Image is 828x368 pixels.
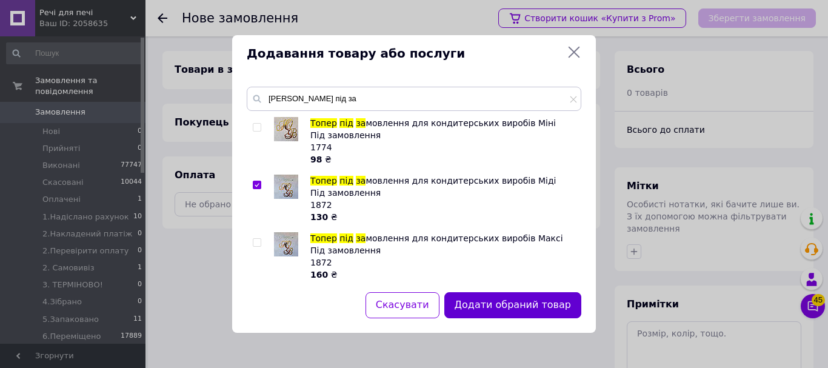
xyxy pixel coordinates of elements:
[310,270,328,279] b: 160
[247,45,562,62] span: Додавання товару або послуги
[310,212,328,222] b: 130
[274,175,298,199] img: Топер під замовлення для кондитерських виробів Міді
[274,117,298,141] img: Топер під замовлення для кондитерських виробів Міні
[310,233,337,243] span: Топер
[366,233,563,243] span: мовлення для кондитерських виробів Максі
[339,233,353,243] span: під
[310,269,575,281] div: ₴
[274,232,298,256] img: Топер під замовлення для кондитерських виробів Максі
[356,118,366,128] span: за
[339,176,353,186] span: під
[247,87,581,111] input: Пошук за товарами та послугами
[444,292,581,318] button: Додати обраний товар
[366,118,556,128] span: мовлення для кондитерських виробів Міні
[310,118,337,128] span: Топер
[310,153,575,166] div: ₴
[310,155,322,164] b: 98
[310,129,575,141] div: Під замовлення
[366,176,556,186] span: мовлення для кондитерських виробів Міді
[310,258,332,267] span: 1872
[356,176,366,186] span: за
[310,187,575,199] div: Під замовлення
[310,200,332,210] span: 1872
[339,118,353,128] span: під
[366,292,439,318] button: Скасувати
[310,142,332,152] span: 1774
[310,244,575,256] div: Під замовлення
[356,233,366,243] span: за
[310,211,575,223] div: ₴
[310,176,337,186] span: Топер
